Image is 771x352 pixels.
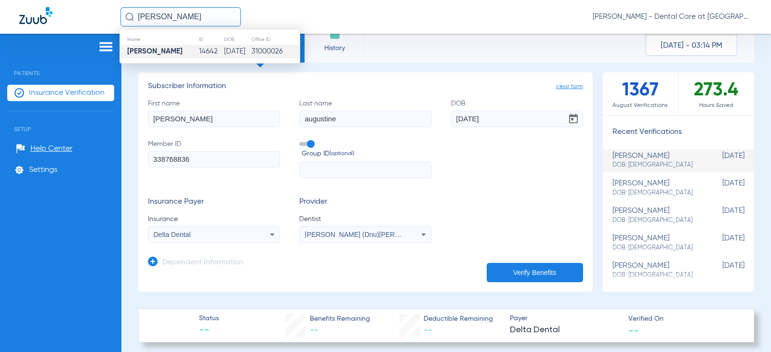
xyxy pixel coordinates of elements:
span: DOB: [DEMOGRAPHIC_DATA] [612,271,696,280]
span: Group ID [302,149,431,159]
span: Deductible Remaining [424,314,493,324]
label: DOB [451,99,583,127]
th: ID [199,34,223,45]
span: -- [199,324,219,338]
div: [PERSON_NAME] [612,207,696,224]
img: hamburger-icon [98,41,114,52]
th: DOB [224,34,251,45]
span: August Verifications [603,101,678,110]
span: [DATE] [696,234,744,252]
a: Help Center [16,144,72,154]
span: [DATE] - 03:14 PM [661,41,722,51]
span: Delta Dental [510,324,620,336]
label: First name [148,99,280,127]
th: Office ID [251,34,300,45]
button: Verify Benefits [487,263,583,282]
h3: Subscriber Information [148,82,583,91]
span: -- [628,325,639,335]
span: Setup [7,111,114,132]
div: [PERSON_NAME] [612,179,696,197]
strong: [PERSON_NAME] [127,48,183,55]
td: [DATE] [224,45,251,58]
div: [PERSON_NAME] [612,261,696,279]
input: Last name [299,111,431,127]
span: Insurance [148,214,280,224]
span: Verified On [628,314,739,324]
div: [PERSON_NAME] [612,234,696,252]
span: DOB: [DEMOGRAPHIC_DATA] [612,244,696,252]
img: Search Icon [125,13,134,21]
span: Status [199,313,219,324]
span: -- [310,326,319,335]
span: Patients [7,55,114,77]
input: DOBOpen calendar [451,111,583,127]
label: Member ID [148,139,280,179]
span: DOB: [DEMOGRAPHIC_DATA] [612,161,696,169]
span: [DATE] [696,152,744,169]
span: [DATE] [696,179,744,197]
span: clear form [556,82,583,91]
label: Last name [299,99,431,127]
span: Hours Saved [678,101,754,110]
img: Zuub Logo [19,7,53,24]
span: [DATE] [696,207,744,224]
td: 31000026 [251,45,300,58]
span: Insurance Verification [29,88,105,98]
img: History [329,29,341,40]
div: 1367 [603,72,678,115]
small: (optional) [330,149,354,159]
span: History [312,43,358,53]
h3: Provider [299,197,431,207]
span: Help Center [30,144,72,154]
span: Settings [29,165,57,175]
td: 14642 [199,45,223,58]
span: [DATE] [696,261,744,279]
div: 273.4 [678,72,754,115]
div: [PERSON_NAME] [612,152,696,169]
span: DOB: [DEMOGRAPHIC_DATA] [612,216,696,225]
span: -- [424,326,432,335]
input: Member ID [148,151,280,168]
span: [PERSON_NAME] - Dental Care at [GEOGRAPHIC_DATA] [593,12,752,22]
span: DOB: [DEMOGRAPHIC_DATA] [612,189,696,197]
h3: Insurance Payer [148,197,280,207]
span: Delta Dental [154,231,191,238]
span: Benefits Remaining [310,314,370,324]
h3: Recent Verifications [603,128,754,137]
span: [PERSON_NAME] (Dnu)[PERSON_NAME] 1124514807 [305,231,474,238]
input: First name [148,111,280,127]
input: Search for patients [120,7,241,26]
span: Dentist [299,214,431,224]
th: Name [120,34,199,45]
button: Open calendar [564,109,583,129]
span: Payer [510,313,620,324]
h3: Dependent Information [162,258,243,268]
